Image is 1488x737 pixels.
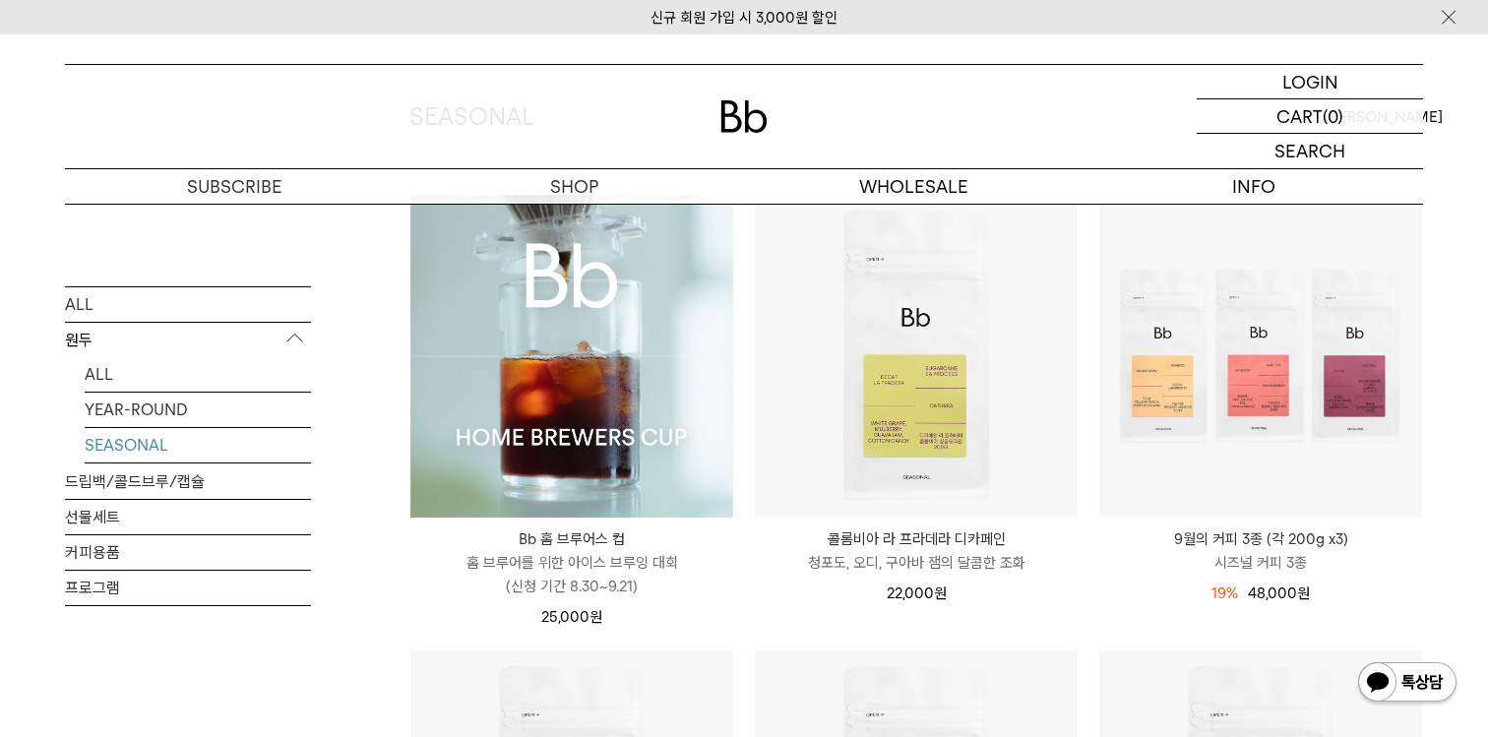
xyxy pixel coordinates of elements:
[1099,527,1422,575] a: 9월의 커피 3종 (각 200g x3) 시즈널 커피 3종
[410,195,733,518] img: Bb 홈 브루어스 컵
[65,322,311,357] p: 원두
[1197,99,1423,134] a: CART (0)
[1276,99,1323,133] p: CART
[65,169,404,204] a: SUBSCRIBE
[720,100,768,133] img: 로고
[1099,527,1422,551] p: 9월의 커피 3종 (각 200g x3)
[410,527,733,551] p: Bb 홈 브루어스 컵
[1282,65,1338,98] p: LOGIN
[541,608,602,626] span: 25,000
[755,527,1078,551] p: 콜롬비아 라 프라데라 디카페인
[755,551,1078,575] p: 청포도, 오디, 구아바 잼의 달콤한 조화
[887,584,947,602] span: 22,000
[1323,99,1343,133] p: (0)
[755,527,1078,575] a: 콜롬비아 라 프라데라 디카페인 청포도, 오디, 구아바 잼의 달콤한 조화
[404,169,744,204] a: SHOP
[65,463,311,498] a: 드립백/콜드브루/캡슐
[410,551,733,598] p: 홈 브루어를 위한 아이스 브루잉 대회 (신청 기간 8.30~9.21)
[65,534,311,569] a: 커피용품
[65,286,311,321] a: ALL
[1297,584,1310,602] span: 원
[755,195,1078,518] img: 콜롬비아 라 프라데라 디카페인
[1248,584,1310,602] span: 48,000
[1211,582,1238,605] div: 19%
[85,356,311,391] a: ALL
[85,427,311,461] a: SEASONAL
[744,169,1084,204] p: WHOLESALE
[589,608,602,626] span: 원
[65,499,311,533] a: 선물세트
[1099,551,1422,575] p: 시즈널 커피 3종
[651,9,837,27] a: 신규 회원 가입 시 3,000원 할인
[85,392,311,426] a: YEAR-ROUND
[1197,65,1423,99] a: LOGIN
[65,570,311,604] a: 프로그램
[410,527,733,598] a: Bb 홈 브루어스 컵 홈 브루어를 위한 아이스 브루잉 대회(신청 기간 8.30~9.21)
[1084,169,1423,204] p: INFO
[1099,195,1422,518] img: 9월의 커피 3종 (각 200g x3)
[1356,660,1458,707] img: 카카오톡 채널 1:1 채팅 버튼
[1274,134,1345,168] p: SEARCH
[934,584,947,602] span: 원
